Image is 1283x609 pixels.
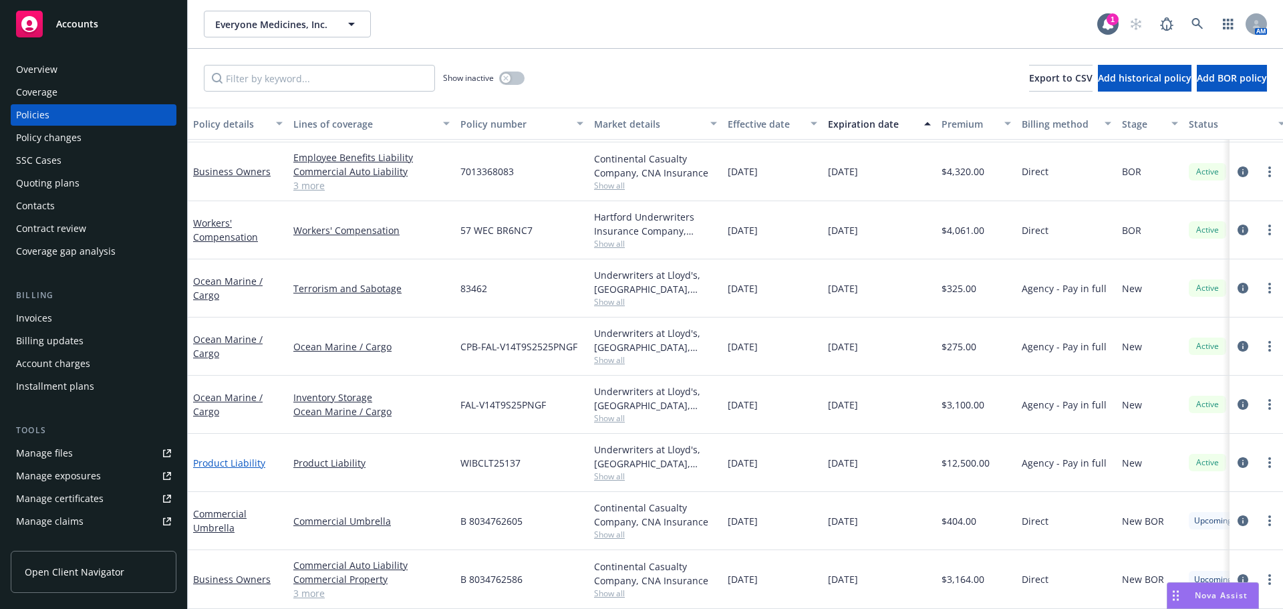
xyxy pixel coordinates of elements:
[828,340,858,354] span: [DATE]
[728,514,758,528] span: [DATE]
[828,514,858,528] span: [DATE]
[823,108,936,140] button: Expiration date
[11,150,176,171] a: SSC Cases
[722,108,823,140] button: Effective date
[1022,398,1107,412] span: Agency - Pay in full
[11,376,176,397] a: Installment plans
[728,281,758,295] span: [DATE]
[215,17,331,31] span: Everyone Medicines, Inc.
[11,424,176,437] div: Tools
[293,586,450,600] a: 3 more
[293,150,450,164] a: Employee Benefits Liability
[1122,398,1142,412] span: New
[1215,11,1242,37] a: Switch app
[11,465,176,487] a: Manage exposures
[16,172,80,194] div: Quoting plans
[16,353,90,374] div: Account charges
[25,565,124,579] span: Open Client Navigator
[594,180,717,191] span: Show all
[293,390,450,404] a: Inventory Storage
[828,117,916,131] div: Expiration date
[16,127,82,148] div: Policy changes
[1098,72,1191,84] span: Add historical policy
[11,82,176,103] a: Coverage
[1022,572,1048,586] span: Direct
[728,572,758,586] span: [DATE]
[594,268,717,296] div: Underwriters at Lloyd's, [GEOGRAPHIC_DATA], [PERSON_NAME] of [GEOGRAPHIC_DATA], [PERSON_NAME] Cargo
[293,514,450,528] a: Commercial Umbrella
[728,456,758,470] span: [DATE]
[443,72,494,84] span: Show inactive
[1262,455,1278,471] a: more
[293,340,450,354] a: Ocean Marine / Cargo
[1194,398,1221,410] span: Active
[594,152,717,180] div: Continental Casualty Company, CNA Insurance
[1197,65,1267,92] button: Add BOR policy
[293,178,450,193] a: 3 more
[1194,515,1232,527] span: Upcoming
[1022,164,1048,178] span: Direct
[293,281,450,295] a: Terrorism and Sabotage
[942,117,996,131] div: Premium
[11,5,176,43] a: Accounts
[1235,338,1251,354] a: circleInformation
[1262,222,1278,238] a: more
[942,281,976,295] span: $325.00
[1167,583,1184,608] div: Drag to move
[460,514,523,528] span: B 8034762605
[193,165,271,178] a: Business Owners
[293,404,450,418] a: Ocean Marine / Cargo
[1197,72,1267,84] span: Add BOR policy
[293,456,450,470] a: Product Liability
[188,108,288,140] button: Policy details
[16,195,55,217] div: Contacts
[193,333,263,360] a: Ocean Marine / Cargo
[828,223,858,237] span: [DATE]
[193,275,263,301] a: Ocean Marine / Cargo
[11,195,176,217] a: Contacts
[11,330,176,352] a: Billing updates
[11,533,176,555] a: Manage BORs
[1022,340,1107,354] span: Agency - Pay in full
[728,340,758,354] span: [DATE]
[11,308,176,329] a: Invoices
[828,456,858,470] span: [DATE]
[1022,117,1097,131] div: Billing method
[1194,574,1232,586] span: Upcoming
[1194,282,1221,294] span: Active
[193,507,247,534] a: Commercial Umbrella
[460,164,514,178] span: 7013368083
[942,398,984,412] span: $3,100.00
[594,238,717,249] span: Show all
[293,558,450,572] a: Commercial Auto Liability
[204,11,371,37] button: Everyone Medicines, Inc.
[16,533,79,555] div: Manage BORs
[193,457,265,469] a: Product Liability
[828,398,858,412] span: [DATE]
[293,223,450,237] a: Workers' Compensation
[1194,340,1221,352] span: Active
[942,340,976,354] span: $275.00
[1189,117,1270,131] div: Status
[1235,280,1251,296] a: circleInformation
[455,108,589,140] button: Policy number
[594,384,717,412] div: Underwriters at Lloyd's, [GEOGRAPHIC_DATA], [PERSON_NAME] of [GEOGRAPHIC_DATA], [PERSON_NAME] Cargo
[828,572,858,586] span: [DATE]
[828,281,858,295] span: [DATE]
[193,391,263,418] a: Ocean Marine / Cargo
[1262,513,1278,529] a: more
[1122,340,1142,354] span: New
[460,223,533,237] span: 57 WEC BR6NC7
[1235,396,1251,412] a: circleInformation
[460,398,546,412] span: FAL-V14T9S25PNGF
[942,514,976,528] span: $404.00
[11,241,176,262] a: Coverage gap analysis
[11,104,176,126] a: Policies
[16,488,104,509] div: Manage certificates
[1235,164,1251,180] a: circleInformation
[594,326,717,354] div: Underwriters at Lloyd's, [GEOGRAPHIC_DATA], [PERSON_NAME] of [GEOGRAPHIC_DATA], [PERSON_NAME] Cargo
[728,164,758,178] span: [DATE]
[594,471,717,482] span: Show all
[1262,280,1278,296] a: more
[1262,396,1278,412] a: more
